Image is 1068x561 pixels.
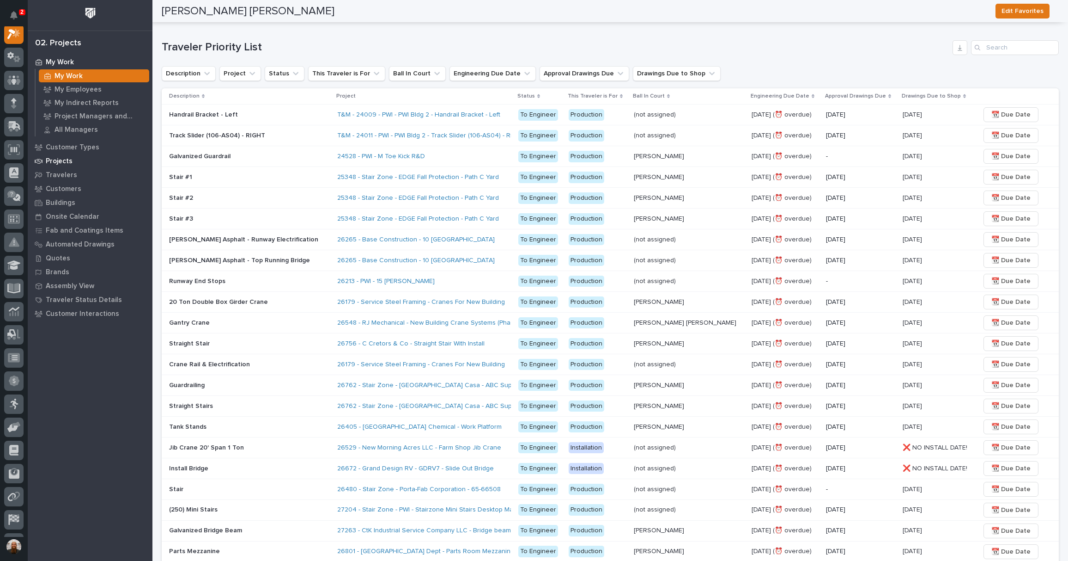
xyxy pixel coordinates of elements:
[569,421,604,433] div: Production
[991,525,1031,536] span: 📆 Due Date
[162,395,1059,416] tr: Straight StairsStraight Stairs 26762 - Stair Zone - [GEOGRAPHIC_DATA] Casa - ABC Supply Office To...
[983,524,1038,538] button: 📆 Due Date
[162,250,1059,271] tr: [PERSON_NAME] Asphalt - Top Running Bridge[PERSON_NAME] Asphalt - Top Running Bridge 26265 - Base...
[46,171,77,179] p: Travelers
[983,191,1038,205] button: 📆 Due Date
[28,279,152,293] a: Assembly View
[826,173,895,181] p: [DATE]
[169,172,194,181] p: Stair #1
[903,359,924,369] p: [DATE]
[337,194,499,202] a: 25348 - Stair Zone - EDGE Fall Protection - Path C Yard
[169,442,246,452] p: Jib Crane 20' Span 1 Ton
[169,296,270,306] p: 20 Ton Double Box Girder Crane
[28,154,152,168] a: Projects
[752,296,813,306] p: [DATE] (⏰ overdue)
[337,173,499,181] a: 25348 - Stair Zone - EDGE Fall Protection - Path C Yard
[826,111,895,119] p: [DATE]
[518,109,558,121] div: To Engineer
[826,298,895,306] p: [DATE]
[826,132,895,140] p: [DATE]
[337,548,576,555] a: 26801 - [GEOGRAPHIC_DATA] Dept - Parts Room Mezzanine and Stairs with Gate
[162,479,1059,499] tr: StairStair 26480 - Stair Zone - Porta-Fab Corporation - 65-66508 To EngineerProduction(not assign...
[169,317,212,327] p: Gantry Crane
[983,128,1038,143] button: 📆 Due Date
[991,484,1031,495] span: 📆 Due Date
[634,172,686,181] p: [PERSON_NAME]
[169,276,227,285] p: Runway End Stops
[634,130,678,140] p: (not assigned)
[46,282,94,290] p: Assembly View
[162,313,1059,333] tr: Gantry CraneGantry Crane 26548 - RJ Mechanical - New Building Crane Systems (Phase 3) To Engineer...
[55,99,119,107] p: My Indirect Reports
[634,255,678,265] p: (not assigned)
[752,421,813,431] p: [DATE] (⏰ overdue)
[983,544,1038,559] button: 📆 Due Date
[569,359,604,370] div: Production
[540,66,629,81] button: Approval Drawings Due
[752,546,813,555] p: [DATE] (⏰ overdue)
[634,296,686,306] p: [PERSON_NAME]
[983,378,1038,393] button: 📆 Due Date
[169,504,219,514] p: (250) Mini Stairs
[518,192,558,204] div: To Engineer
[46,240,115,249] p: Automated Drawings
[752,338,813,348] p: [DATE] (⏰ overdue)
[826,194,895,202] p: [DATE]
[169,359,252,369] p: Crane Rail & Electrification
[991,380,1031,391] span: 📆 Due Date
[826,506,895,514] p: [DATE]
[569,109,604,121] div: Production
[752,109,813,119] p: [DATE] (⏰ overdue)
[903,463,969,473] p: ❌ NO INSTALL DATE!
[55,112,146,121] p: Project Managers and Engineers
[28,182,152,196] a: Customers
[983,315,1038,330] button: 📆 Due Date
[983,482,1038,497] button: 📆 Due Date
[983,149,1038,164] button: 📆 Due Date
[169,338,212,348] p: Straight Stair
[634,484,678,493] p: (not assigned)
[219,66,261,81] button: Project
[337,382,540,389] a: 26762 - Stair Zone - [GEOGRAPHIC_DATA] Casa - ABC Supply Office
[162,125,1059,146] tr: Track Slider (106-AS04) - RIGHTTrack Slider (106-AS04) - RIGHT T&M - 24011 - PWI - PWI Bldg 2 - T...
[308,66,385,81] button: This Traveler is For
[518,421,558,433] div: To Engineer
[752,525,813,535] p: [DATE] (⏰ overdue)
[569,172,604,183] div: Production
[12,11,24,26] div: Notifications2
[826,153,895,160] p: -
[991,172,1031,183] span: 📆 Due Date
[569,546,604,557] div: Production
[903,276,924,285] p: [DATE]
[752,401,813,410] p: [DATE] (⏰ overdue)
[169,463,210,473] p: Install Bridge
[162,458,1059,479] tr: Install BridgeInstall Bridge 26672 - Grand Design RV - GDRV7 - Slide Out Bridge To EngineerInstal...
[518,213,558,225] div: To Engineer
[634,442,678,452] p: (not assigned)
[162,292,1059,313] tr: 20 Ton Double Box Girder Crane20 Ton Double Box Girder Crane 26179 - Service Steel Framing - Cran...
[991,151,1031,162] span: 📆 Due Date
[983,399,1038,413] button: 📆 Due Date
[162,66,216,81] button: Description
[752,463,813,473] p: [DATE] (⏰ overdue)
[752,380,813,389] p: [DATE] (⏰ overdue)
[28,168,152,182] a: Travelers
[518,255,558,266] div: To Engineer
[162,333,1059,354] tr: Straight StairStraight Stair 26756 - C Cretors & Co - Straight Stair With Install To EngineerProd...
[518,380,558,391] div: To Engineer
[826,402,895,410] p: [DATE]
[518,546,558,557] div: To Engineer
[28,223,152,237] a: Fab and Coatings Items
[46,268,69,277] p: Brands
[903,442,969,452] p: ❌ NO INSTALL DATE!
[518,172,558,183] div: To Engineer
[634,504,678,514] p: (not assigned)
[569,484,604,495] div: Production
[169,380,206,389] p: Guardrailing
[634,109,678,119] p: (not assigned)
[903,296,924,306] p: [DATE]
[983,419,1038,434] button: 📆 Due Date
[634,317,738,327] p: [PERSON_NAME] [PERSON_NAME]
[569,525,604,536] div: Production
[634,276,678,285] p: (not assigned)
